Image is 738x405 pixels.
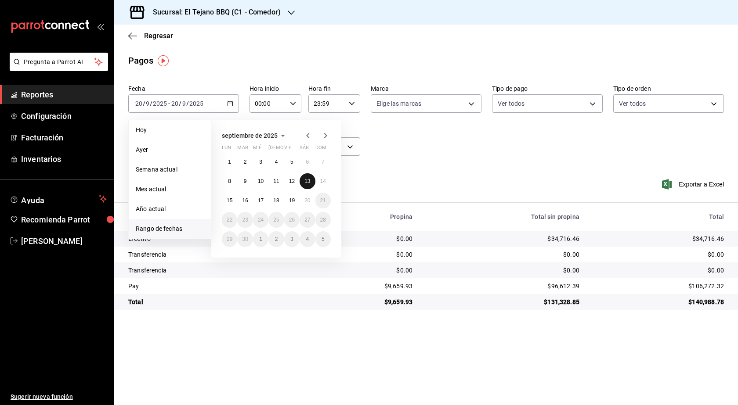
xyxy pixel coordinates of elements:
[308,86,360,92] label: Hora fin
[136,185,204,194] span: Mes actual
[289,197,295,204] abbr: 19 de septiembre de 2025
[427,250,579,259] div: $0.00
[237,212,253,228] button: 23 de septiembre de 2025
[222,212,237,228] button: 22 de septiembre de 2025
[253,145,261,154] abbr: miércoles
[21,194,95,204] span: Ayuda
[128,250,299,259] div: Transferencia
[284,231,300,247] button: 3 de octubre de 2025
[222,154,237,170] button: 1 de septiembre de 2025
[253,231,268,247] button: 1 de octubre de 2025
[136,204,204,214] span: Año actual
[376,99,421,108] span: Elige las marcas
[492,86,603,92] label: Tipo de pago
[300,154,315,170] button: 6 de septiembre de 2025
[222,173,237,189] button: 8 de septiembre de 2025
[268,193,284,208] button: 18 de septiembre de 2025
[237,154,253,170] button: 2 de septiembre de 2025
[128,266,299,275] div: Transferencia
[427,297,579,306] div: $131,328.85
[145,100,150,107] input: --
[300,231,315,247] button: 4 de octubre de 2025
[593,266,724,275] div: $0.00
[284,173,300,189] button: 12 de septiembre de 2025
[6,64,108,73] a: Pregunta a Parrot AI
[427,266,579,275] div: $0.00
[250,86,301,92] label: Hora inicio
[21,132,107,143] span: Facturación
[664,179,724,190] button: Exportar a Excel
[593,282,724,290] div: $106,272.32
[227,236,232,242] abbr: 29 de septiembre de 2025
[11,392,107,401] span: Sugerir nueva función
[304,197,310,204] abbr: 20 de septiembre de 2025
[237,231,253,247] button: 30 de septiembre de 2025
[268,173,284,189] button: 11 de septiembre de 2025
[258,217,264,223] abbr: 24 de septiembre de 2025
[21,214,107,226] span: Recomienda Parrot
[315,145,326,154] abbr: domingo
[179,100,181,107] span: /
[275,159,278,165] abbr: 4 de septiembre de 2025
[136,125,204,135] span: Hoy
[315,212,331,228] button: 28 de septiembre de 2025
[306,236,309,242] abbr: 4 de octubre de 2025
[320,197,326,204] abbr: 21 de septiembre de 2025
[593,297,724,306] div: $140,988.78
[128,86,239,92] label: Fecha
[144,32,173,40] span: Regresar
[227,217,232,223] abbr: 22 de septiembre de 2025
[284,212,300,228] button: 26 de septiembre de 2025
[222,132,278,139] span: septiembre de 2025
[128,32,173,40] button: Regresar
[275,236,278,242] abbr: 2 de octubre de 2025
[273,197,279,204] abbr: 18 de septiembre de 2025
[593,213,724,220] div: Total
[273,178,279,184] abbr: 11 de septiembre de 2025
[136,145,204,154] span: Ayer
[427,282,579,290] div: $96,612.39
[427,213,579,220] div: Total sin propina
[593,250,724,259] div: $0.00
[128,54,153,67] div: Pagos
[613,86,724,92] label: Tipo de orden
[290,236,293,242] abbr: 3 de octubre de 2025
[128,282,299,290] div: Pay
[289,178,295,184] abbr: 12 de septiembre de 2025
[498,99,525,108] span: Ver todos
[189,100,204,107] input: ----
[244,178,247,184] abbr: 9 de septiembre de 2025
[136,165,204,174] span: Semana actual
[315,193,331,208] button: 21 de septiembre de 2025
[289,217,295,223] abbr: 26 de septiembre de 2025
[313,282,412,290] div: $9,659.93
[168,100,170,107] span: -
[320,217,326,223] abbr: 28 de septiembre de 2025
[21,153,107,165] span: Inventarios
[300,173,315,189] button: 13 de septiembre de 2025
[315,173,331,189] button: 14 de septiembre de 2025
[313,266,412,275] div: $0.00
[242,236,248,242] abbr: 30 de septiembre de 2025
[284,193,300,208] button: 19 de septiembre de 2025
[258,197,264,204] abbr: 17 de septiembre de 2025
[242,197,248,204] abbr: 16 de septiembre de 2025
[152,100,167,107] input: ----
[300,212,315,228] button: 27 de septiembre de 2025
[268,145,320,154] abbr: jueves
[158,55,169,66] img: Tooltip marker
[322,159,325,165] abbr: 7 de septiembre de 2025
[320,178,326,184] abbr: 14 de septiembre de 2025
[135,100,143,107] input: --
[593,234,724,243] div: $34,716.46
[304,178,310,184] abbr: 13 de septiembre de 2025
[128,297,299,306] div: Total
[253,154,268,170] button: 3 de septiembre de 2025
[268,154,284,170] button: 4 de septiembre de 2025
[10,53,108,71] button: Pregunta a Parrot AI
[24,57,94,67] span: Pregunta a Parrot AI
[222,130,288,141] button: septiembre de 2025
[427,234,579,243] div: $34,716.46
[268,212,284,228] button: 25 de septiembre de 2025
